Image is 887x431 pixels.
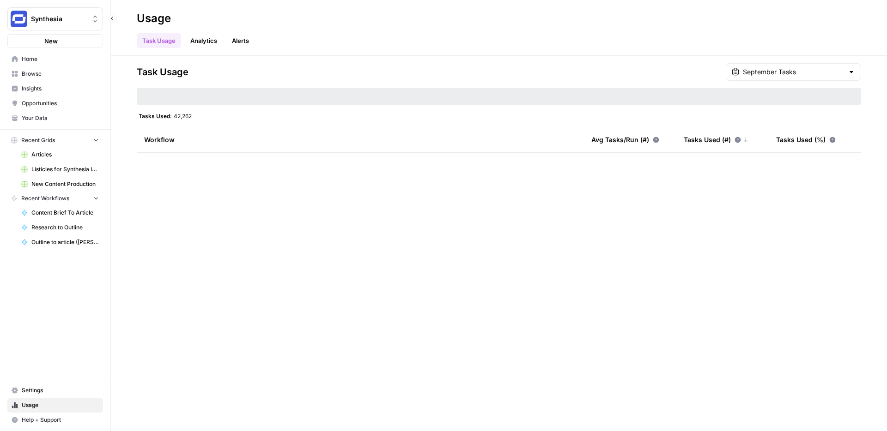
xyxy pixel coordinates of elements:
[22,114,99,122] span: Your Data
[7,66,103,81] a: Browse
[7,111,103,126] a: Your Data
[7,7,103,30] button: Workspace: Synthesia
[7,34,103,48] button: New
[11,11,27,27] img: Synthesia Logo
[31,14,87,24] span: Synthesia
[743,67,844,77] input: September Tasks
[31,150,99,159] span: Articles
[22,55,99,63] span: Home
[137,66,188,78] span: Task Usage
[22,84,99,93] span: Insights
[7,413,103,427] button: Help + Support
[22,386,99,395] span: Settings
[144,127,577,152] div: Workflow
[7,133,103,147] button: Recent Grids
[17,220,103,235] a: Research to Outline
[137,33,181,48] a: Task Usage
[17,147,103,162] a: Articles
[31,238,99,246] span: Outline to article ([PERSON_NAME]'s fork)
[31,209,99,217] span: Content Brief To Article
[7,192,103,205] button: Recent Workflows
[22,416,99,424] span: Help + Support
[17,205,103,220] a: Content Brief To Article
[31,165,99,174] span: Listicles for Synthesia Inclusion Analysis
[137,11,171,26] div: Usage
[7,81,103,96] a: Insights
[226,33,255,48] a: Alerts
[21,136,55,144] span: Recent Grids
[591,127,659,152] div: Avg Tasks/Run (#)
[44,36,58,46] span: New
[17,177,103,192] a: New Content Production
[22,401,99,409] span: Usage
[7,398,103,413] a: Usage
[139,112,172,120] span: Tasks Used:
[174,112,192,120] span: 42,262
[17,235,103,250] a: Outline to article ([PERSON_NAME]'s fork)
[22,70,99,78] span: Browse
[185,33,223,48] a: Analytics
[21,194,69,203] span: Recent Workflows
[31,180,99,188] span: New Content Production
[7,383,103,398] a: Settings
[7,96,103,111] a: Opportunities
[776,127,836,152] div: Tasks Used (%)
[22,99,99,108] span: Opportunities
[7,52,103,66] a: Home
[684,127,748,152] div: Tasks Used (#)
[31,223,99,232] span: Research to Outline
[17,162,103,177] a: Listicles for Synthesia Inclusion Analysis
